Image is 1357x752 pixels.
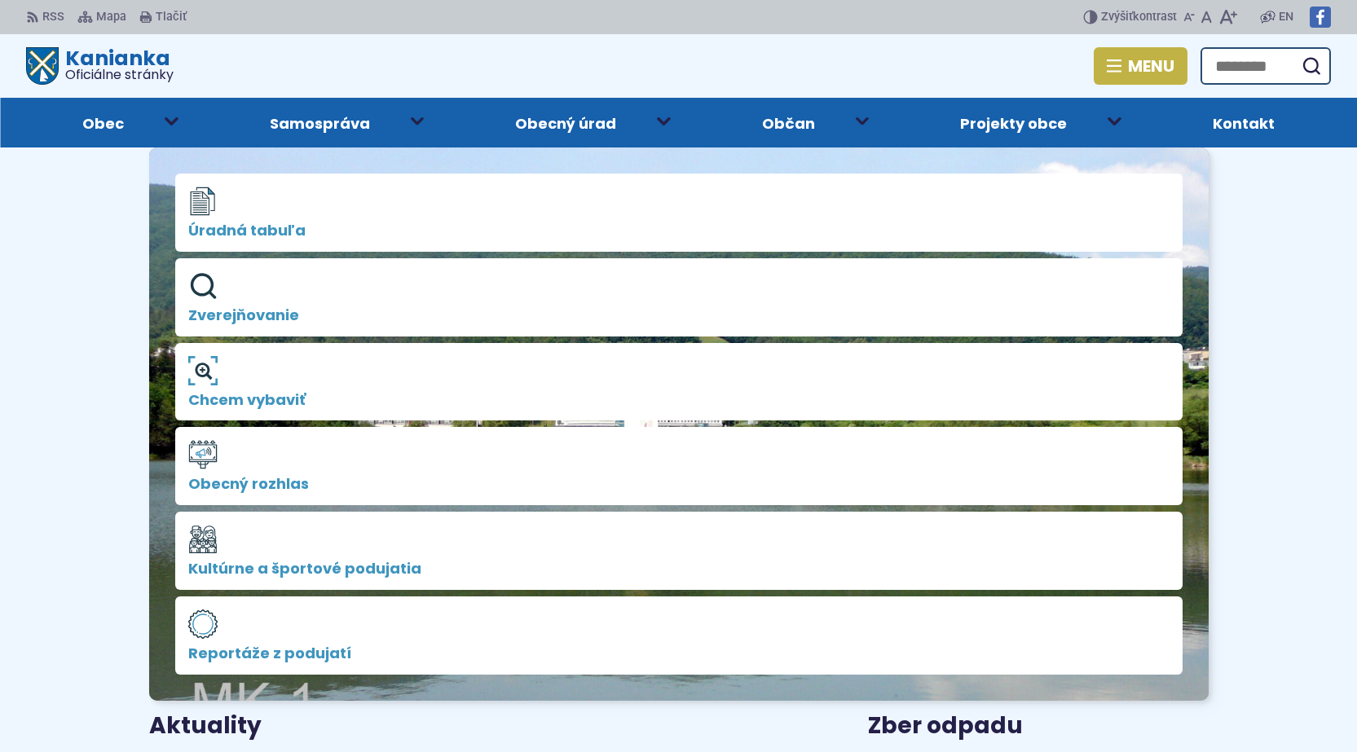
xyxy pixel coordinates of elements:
[26,98,181,147] a: Obec
[762,98,815,147] span: Občan
[175,512,1183,590] a: Kultúrne a športové podujatia
[515,98,616,147] span: Obecný úrad
[156,11,187,24] span: Tlačiť
[175,174,1183,252] a: Úradná tabuľa
[59,48,174,81] h1: Kanianka
[188,222,1170,239] span: Úradná tabuľa
[645,104,683,137] button: Otvoriť podmenu pre
[188,476,1170,492] span: Obecný rozhlas
[706,98,872,147] a: Občan
[1128,59,1174,73] span: Menu
[42,7,64,27] span: RSS
[459,98,673,147] a: Obecný úrad
[868,714,1208,739] h3: Zber odpadu
[65,68,174,81] span: Oficiálne stránky
[153,104,191,137] button: Otvoriť podmenu pre
[188,645,1170,662] span: Reportáže z podujatí
[26,47,174,85] a: Logo Kanianka, prejsť na domovskú stránku.
[1101,10,1133,24] span: Zvýšiť
[188,561,1170,577] span: Kultúrne a športové podujatia
[1275,7,1297,27] a: EN
[1101,11,1177,24] span: kontrast
[175,427,1183,505] a: Obecný rozhlas
[149,714,262,739] h3: Aktuality
[1310,7,1331,28] img: Prejsť na Facebook stránku
[175,343,1183,421] a: Chcem vybaviť
[960,98,1067,147] span: Projekty obce
[26,47,59,85] img: Prejsť na domovskú stránku
[399,104,436,137] button: Otvoriť podmenu pre
[1157,98,1332,147] a: Kontakt
[1213,98,1275,147] span: Kontakt
[1094,47,1187,85] button: Menu
[1279,7,1293,27] span: EN
[175,258,1183,336] a: Zverejňovanie
[188,307,1170,323] span: Zverejňovanie
[82,98,124,147] span: Obec
[96,7,126,27] span: Mapa
[175,596,1183,675] a: Reportáže z podujatí
[1096,104,1134,137] button: Otvoriť podmenu pre
[188,392,1170,408] span: Chcem vybaviť
[844,104,881,137] button: Otvoriť podmenu pre
[214,98,427,147] a: Samospráva
[270,98,370,147] span: Samospráva
[904,98,1124,147] a: Projekty obce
